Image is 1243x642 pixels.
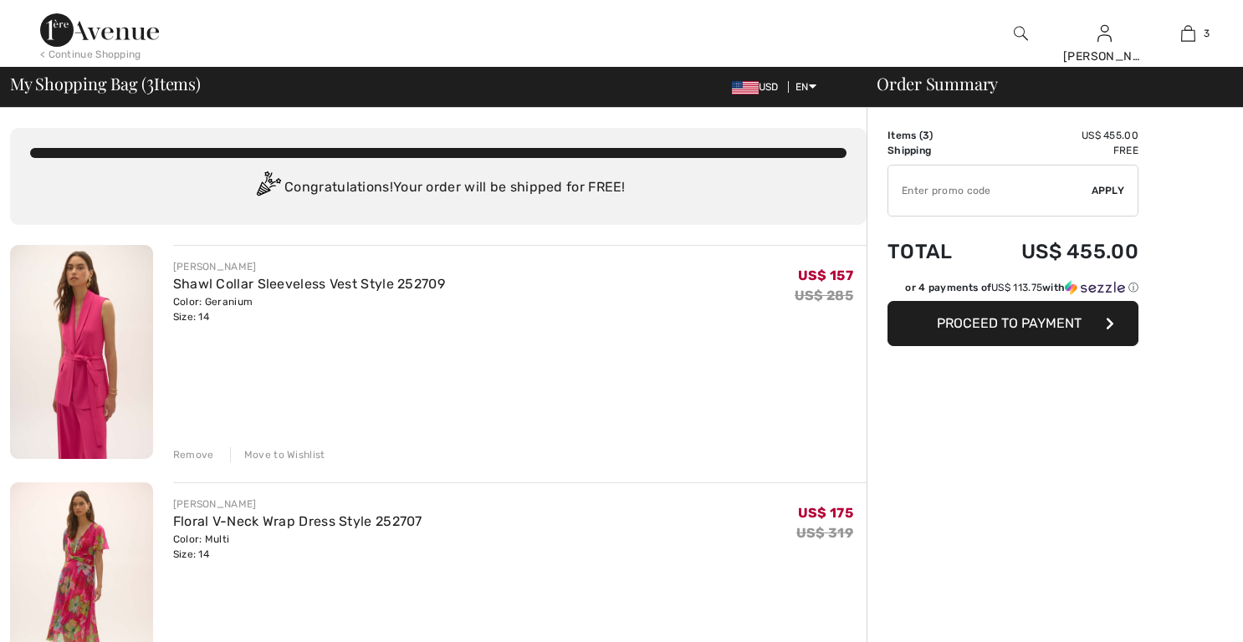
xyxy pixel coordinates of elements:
span: EN [795,81,816,93]
s: US$ 285 [795,288,853,303]
div: or 4 payments ofUS$ 113.75withSezzle Click to learn more about Sezzle [887,280,1138,301]
span: 3 [1204,26,1210,41]
img: Shawl Collar Sleeveless Vest Style 252709 [10,245,153,459]
div: Color: Geranium Size: 14 [173,294,445,324]
div: [PERSON_NAME] [173,497,422,512]
div: [PERSON_NAME] [1063,48,1145,65]
span: USD [732,81,785,93]
span: Apply [1092,183,1125,198]
img: Sezzle [1065,280,1125,295]
td: Items ( ) [887,128,977,143]
button: Proceed to Payment [887,301,1138,346]
div: [PERSON_NAME] [173,259,445,274]
div: Move to Wishlist [230,447,325,462]
img: My Bag [1181,23,1195,43]
span: US$ 113.75 [991,282,1042,293]
span: 3 [923,130,929,141]
img: US Dollar [732,81,759,94]
span: US$ 175 [798,505,853,521]
td: US$ 455.00 [977,128,1138,143]
div: Remove [173,447,214,462]
img: My Info [1097,23,1112,43]
td: Shipping [887,143,977,158]
td: US$ 455.00 [977,223,1138,280]
div: Order Summary [857,75,1233,92]
img: Congratulation2.svg [251,171,284,205]
span: Proceed to Payment [937,315,1082,331]
img: search the website [1014,23,1028,43]
span: My Shopping Bag ( Items) [10,75,201,92]
img: 1ère Avenue [40,13,159,47]
div: Congratulations! Your order will be shipped for FREE! [30,171,847,205]
a: Floral V-Neck Wrap Dress Style 252707 [173,513,422,529]
input: Promo code [888,166,1092,216]
s: US$ 319 [796,525,853,541]
a: Sign In [1097,25,1112,41]
div: Color: Multi Size: 14 [173,532,422,562]
td: Free [977,143,1138,158]
a: Shawl Collar Sleeveless Vest Style 252709 [173,276,445,292]
td: Total [887,223,977,280]
a: 3 [1147,23,1229,43]
span: US$ 157 [798,267,853,283]
div: or 4 payments of with [905,280,1138,295]
span: 3 [146,71,154,93]
div: < Continue Shopping [40,47,141,62]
